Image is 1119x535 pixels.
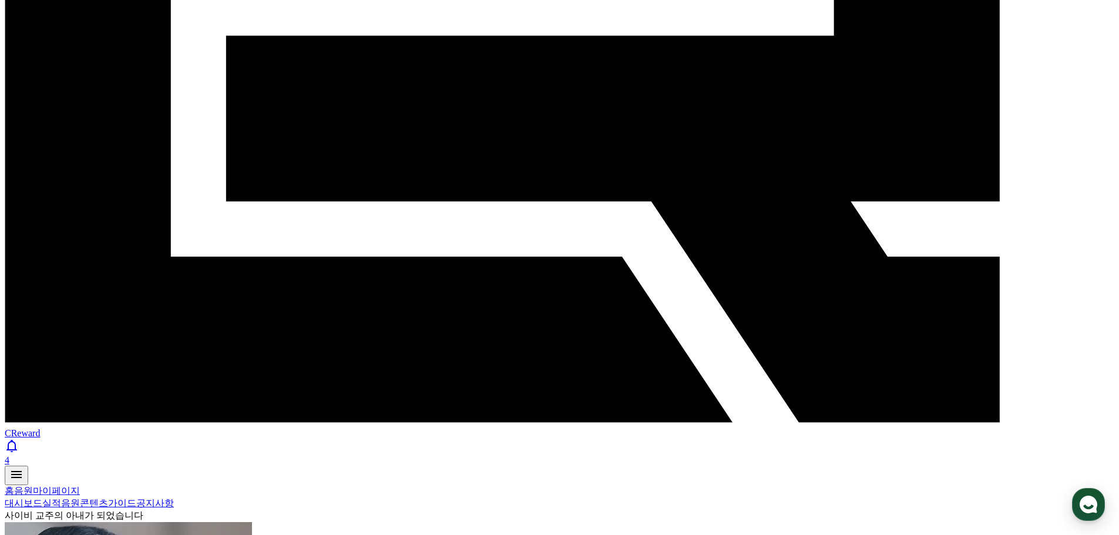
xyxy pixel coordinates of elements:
span: CReward [5,428,40,438]
div: 사이비 교주의 아내가 되었습니다 [5,510,1114,522]
div: 4 [5,455,1114,466]
a: 대시보드 [5,498,42,508]
a: CReward [5,418,1114,438]
a: 대화 [78,372,152,402]
span: 설정 [182,390,196,399]
a: 콘텐츠 [80,498,108,508]
a: 음원 [61,498,80,508]
a: 마이페이지 [33,486,80,496]
a: 설정 [152,372,226,402]
a: 가이드 [108,498,136,508]
a: 공지사항 [136,498,174,508]
a: 홈 [5,486,14,496]
a: 음원 [14,486,33,496]
a: 4 [5,439,1114,466]
a: 홈 [4,372,78,402]
a: 실적 [42,498,61,508]
span: 홈 [37,390,44,399]
span: 대화 [107,391,122,400]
